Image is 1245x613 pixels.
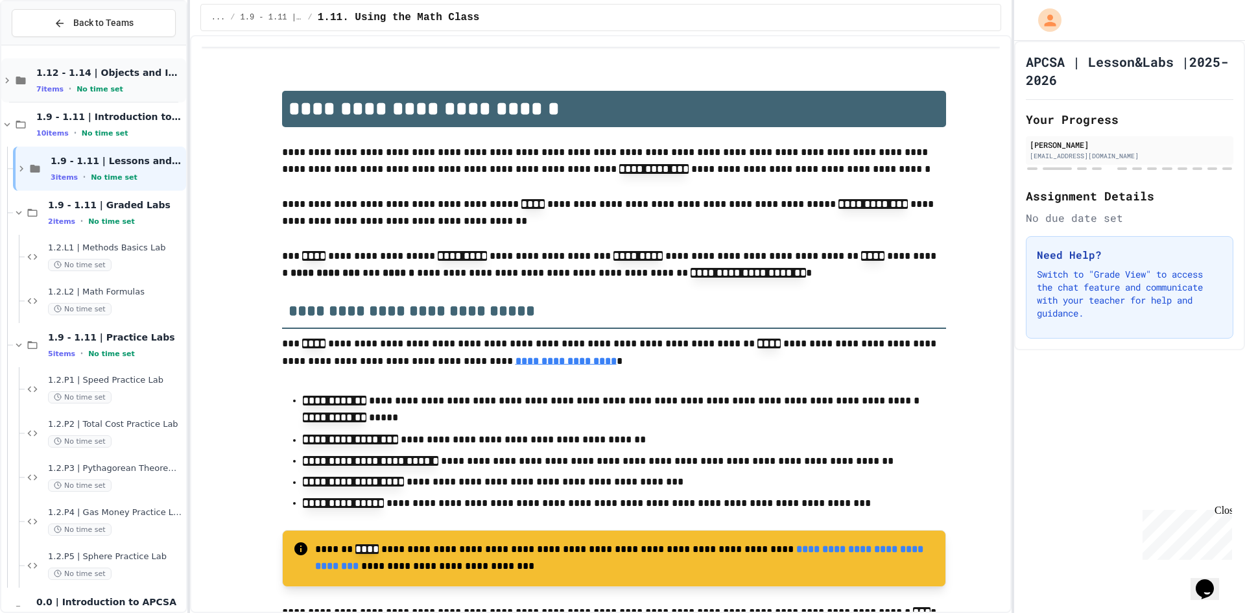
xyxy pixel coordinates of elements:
[51,173,78,182] span: 3 items
[211,12,226,23] span: ...
[77,85,123,93] span: No time set
[1037,247,1222,263] h3: Need Help?
[88,217,135,226] span: No time set
[48,331,184,343] span: 1.9 - 1.11 | Practice Labs
[83,172,86,182] span: •
[1026,110,1233,128] h2: Your Progress
[230,12,235,23] span: /
[48,350,75,358] span: 5 items
[241,12,303,23] span: 1.9 - 1.11 | Lessons and Notes
[36,67,184,78] span: 1.12 - 1.14 | Objects and Instances of Classes
[36,111,184,123] span: 1.9 - 1.11 | Introduction to Methods
[36,85,64,93] span: 7 items
[88,350,135,358] span: No time set
[1137,505,1232,560] iframe: chat widget
[1037,268,1222,320] p: Switch to "Grade View" to access the chat feature and communicate with your teacher for help and ...
[82,129,128,138] span: No time set
[48,523,112,536] span: No time set
[12,9,176,37] button: Back to Teams
[48,303,112,315] span: No time set
[36,129,69,138] span: 10 items
[48,568,112,580] span: No time set
[308,12,313,23] span: /
[1030,139,1229,150] div: [PERSON_NAME]
[1026,210,1233,226] div: No due date set
[318,10,480,25] span: 1.11. Using the Math Class
[48,287,184,298] span: 1.2.L2 | Math Formulas
[1025,5,1065,35] div: My Account
[48,419,184,430] span: 1.2.P2 | Total Cost Practice Lab
[48,507,184,518] span: 1.2.P4 | Gas Money Practice Lab
[5,5,89,82] div: Chat with us now!Close
[48,375,184,386] span: 1.2.P1 | Speed Practice Lab
[48,463,184,474] span: 1.2.P3 | Pythagorean Theorem Practice Lab
[1030,151,1229,161] div: [EMAIL_ADDRESS][DOMAIN_NAME]
[69,84,71,94] span: •
[80,216,83,226] span: •
[48,259,112,271] span: No time set
[74,128,77,138] span: •
[48,199,184,211] span: 1.9 - 1.11 | Graded Labs
[1026,187,1233,205] h2: Assignment Details
[48,391,112,403] span: No time set
[48,551,184,562] span: 1.2.P5 | Sphere Practice Lab
[73,16,134,30] span: Back to Teams
[1191,561,1232,600] iframe: chat widget
[1026,53,1233,89] h1: APCSA | Lesson&Labs |2025-2026
[91,173,137,182] span: No time set
[36,596,184,608] span: 0.0 | Introduction to APCSA
[48,243,184,254] span: 1.2.L1 | Methods Basics Lab
[48,217,75,226] span: 2 items
[51,155,184,167] span: 1.9 - 1.11 | Lessons and Notes
[48,479,112,492] span: No time set
[80,348,83,359] span: •
[48,435,112,448] span: No time set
